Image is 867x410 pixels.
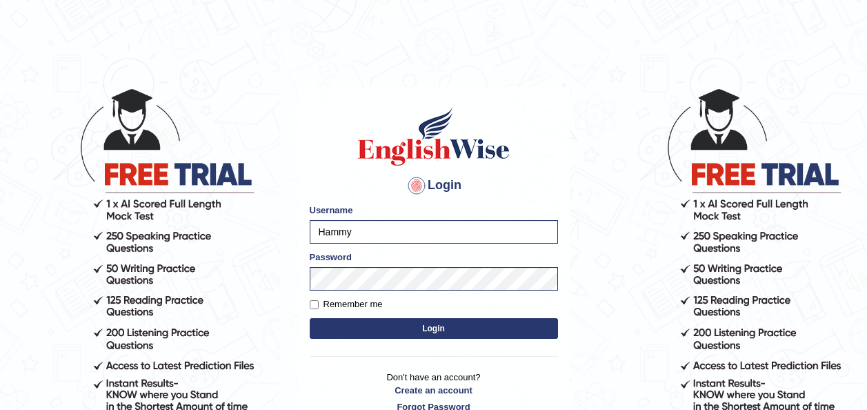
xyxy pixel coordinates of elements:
img: Logo of English Wise sign in for intelligent practice with AI [355,106,512,168]
label: Remember me [310,297,383,311]
h4: Login [310,175,558,197]
input: Remember me [310,300,319,309]
a: Create an account [310,384,558,397]
label: Password [310,251,352,264]
button: Login [310,318,558,339]
label: Username [310,204,353,217]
